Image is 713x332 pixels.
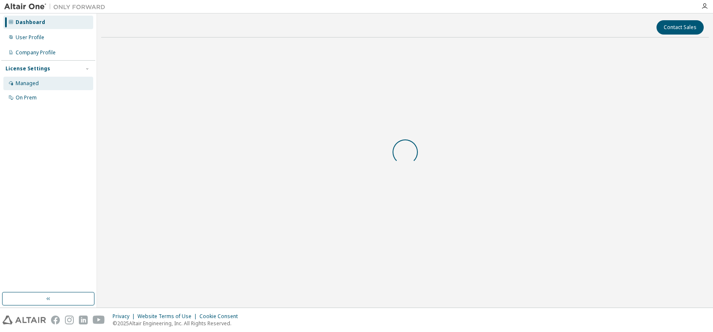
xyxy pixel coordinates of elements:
[16,19,45,26] div: Dashboard
[16,80,39,87] div: Managed
[199,313,243,320] div: Cookie Consent
[137,313,199,320] div: Website Terms of Use
[65,316,74,324] img: instagram.svg
[4,3,110,11] img: Altair One
[5,65,50,72] div: License Settings
[16,49,56,56] div: Company Profile
[51,316,60,324] img: facebook.svg
[3,316,46,324] img: altair_logo.svg
[656,20,704,35] button: Contact Sales
[79,316,88,324] img: linkedin.svg
[93,316,105,324] img: youtube.svg
[16,94,37,101] div: On Prem
[16,34,44,41] div: User Profile
[113,313,137,320] div: Privacy
[113,320,243,327] p: © 2025 Altair Engineering, Inc. All Rights Reserved.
